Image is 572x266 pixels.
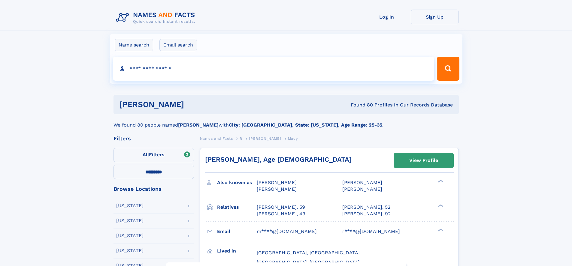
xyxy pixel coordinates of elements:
[200,135,233,142] a: Names and Facts
[342,211,391,217] a: [PERSON_NAME], 92
[437,204,444,208] div: ❯
[229,122,382,128] b: City: [GEOGRAPHIC_DATA], State: [US_STATE], Age Range: 25-35
[217,178,257,188] h3: Also known as
[113,136,194,141] div: Filters
[249,136,281,141] span: [PERSON_NAME]
[217,202,257,212] h3: Relatives
[217,246,257,256] h3: Lived in
[411,10,459,24] a: Sign Up
[113,148,194,162] label: Filters
[437,57,459,81] button: Search Button
[115,39,153,51] label: Name search
[437,179,444,183] div: ❯
[257,211,305,217] a: [PERSON_NAME], 49
[116,233,144,238] div: [US_STATE]
[437,228,444,232] div: ❯
[116,203,144,208] div: [US_STATE]
[113,114,459,129] div: We found 80 people named with .
[205,156,352,163] a: [PERSON_NAME], Age [DEMOGRAPHIC_DATA]
[113,57,434,81] input: search input
[288,136,298,141] span: Macy
[363,10,411,24] a: Log In
[159,39,197,51] label: Email search
[342,186,382,192] span: [PERSON_NAME]
[116,218,144,223] div: [US_STATE]
[143,152,149,157] span: All
[120,101,268,108] h1: [PERSON_NAME]
[394,153,453,168] a: View Profile
[257,250,360,256] span: [GEOGRAPHIC_DATA], [GEOGRAPHIC_DATA]
[249,135,281,142] a: [PERSON_NAME]
[257,180,297,185] span: [PERSON_NAME]
[113,10,200,26] img: Logo Names and Facts
[113,186,194,192] div: Browse Locations
[116,248,144,253] div: [US_STATE]
[409,154,438,167] div: View Profile
[240,136,242,141] span: R
[217,226,257,237] h3: Email
[257,259,360,265] span: [GEOGRAPHIC_DATA], [GEOGRAPHIC_DATA]
[178,122,219,128] b: [PERSON_NAME]
[267,102,453,108] div: Found 80 Profiles In Our Records Database
[240,135,242,142] a: R
[257,186,297,192] span: [PERSON_NAME]
[257,204,305,211] a: [PERSON_NAME], 59
[342,204,390,211] a: [PERSON_NAME], 52
[342,180,382,185] span: [PERSON_NAME]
